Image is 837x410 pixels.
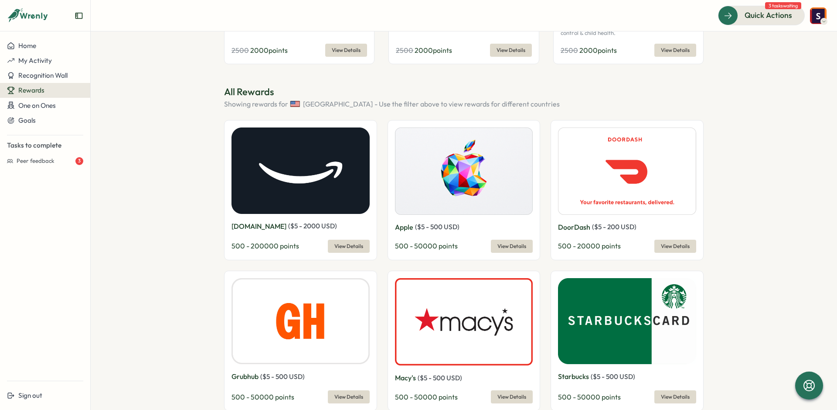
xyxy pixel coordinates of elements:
[290,99,300,109] img: United States
[661,44,690,56] span: View Details
[654,44,696,57] button: View Details
[491,240,533,253] button: View Details
[18,71,68,79] span: Recognition Wall
[7,141,83,150] p: Tasks to complete
[395,278,533,366] img: Macy's
[231,127,370,214] img: Amazon.com
[231,371,259,382] p: Grubhub
[332,44,361,56] span: View Details
[18,86,44,94] span: Rewards
[654,240,696,253] button: View Details
[75,11,83,20] button: Expand sidebar
[418,374,462,382] span: ( $ 5 - 500 USD )
[231,46,249,55] span: 2500
[591,372,635,381] span: ( $ 5 - 500 USD )
[415,46,452,55] span: 2000 points
[75,157,83,165] div: 3
[334,391,363,403] span: View Details
[396,46,413,55] span: 2500
[395,222,413,233] p: Apple
[288,222,337,230] span: ( $ 5 - 2000 USD )
[661,391,690,403] span: View Details
[718,6,805,25] button: Quick Actions
[558,241,621,250] span: 500 - 20000 points
[231,221,286,232] p: [DOMAIN_NAME]
[18,101,56,110] span: One on Ones
[18,116,36,124] span: Goals
[395,127,533,215] img: Apple
[491,390,533,403] button: View Details
[579,46,617,55] span: 2000 points
[231,278,370,365] img: Grubhub
[558,278,696,365] img: Starbucks
[497,44,525,56] span: View Details
[395,241,458,250] span: 500 - 50000 points
[18,391,42,400] span: Sign out
[654,390,696,403] button: View Details
[558,222,590,233] p: DoorDash
[224,85,704,99] p: All Rewards
[558,393,621,401] span: 500 - 50000 points
[558,371,589,382] p: Starbucks
[497,240,526,252] span: View Details
[231,393,294,401] span: 500 - 50000 points
[810,7,827,24] img: Sarah Lazarich
[374,99,560,110] span: - Use the filter above to view rewards for different countries
[765,2,801,9] span: 3 tasks waiting
[334,240,363,252] span: View Details
[490,44,532,57] button: View Details
[17,157,54,165] span: Peer feedback
[328,390,370,403] button: View Details
[497,391,526,403] span: View Details
[395,372,416,383] p: Macy's
[231,241,299,250] span: 500 - 200000 points
[558,127,696,215] img: DoorDash
[18,56,52,65] span: My Activity
[328,240,370,253] button: View Details
[415,223,459,231] span: ( $ 5 - 500 USD )
[592,223,636,231] span: ( $ 5 - 200 USD )
[18,41,36,50] span: Home
[395,393,458,401] span: 500 - 50000 points
[250,46,288,55] span: 2000 points
[303,99,373,110] span: [GEOGRAPHIC_DATA]
[260,372,305,381] span: ( $ 5 - 500 USD )
[661,240,690,252] span: View Details
[561,46,578,55] span: 2500
[325,44,367,57] button: View Details
[745,10,792,21] span: Quick Actions
[224,99,288,110] span: Showing rewards for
